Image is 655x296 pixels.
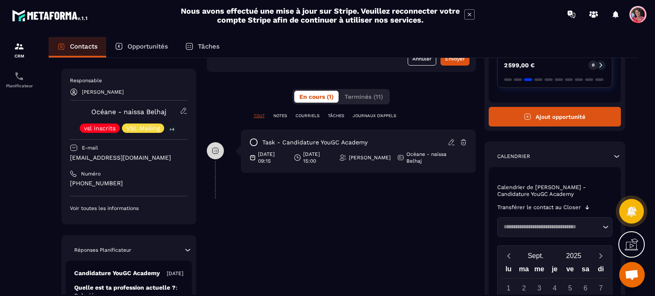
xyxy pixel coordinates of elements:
div: me [532,263,547,278]
input: Search for option [501,223,601,231]
p: Calendrier de [PERSON_NAME] - Candidature YouGC Academy [497,184,613,198]
span: Terminés (11) [345,93,383,100]
div: Ouvrir le chat [619,262,645,287]
button: Annuler [408,52,436,66]
p: Réponses Planificateur [74,247,131,253]
p: vsl inscrits [84,125,116,131]
div: ma [516,263,532,278]
div: ve [562,263,578,278]
p: Transférer le contact au Closer [497,204,581,211]
p: +4 [166,125,177,134]
p: Calendrier [497,153,530,160]
button: Open months overlay [517,248,555,263]
p: JOURNAUX D'APPELS [353,113,396,119]
a: formationformationCRM [2,35,36,65]
p: Océane - naissa Belhaj [406,151,461,164]
p: TÂCHES [328,113,344,119]
p: [PERSON_NAME] [349,154,391,161]
button: Ajout opportunité [489,107,621,126]
div: 6 [578,281,593,296]
div: di [593,263,609,278]
div: 4 [547,281,562,296]
p: [DATE] 09:15 [258,151,287,164]
div: Envoyer [445,55,465,63]
p: E-mail [82,144,98,151]
img: scheduler [14,71,24,81]
div: 5 [562,281,577,296]
p: Numéro [81,170,101,177]
div: 7 [593,281,608,296]
p: NOTES [273,113,287,119]
a: Tâches [177,37,228,57]
p: TOUT [254,113,265,119]
p: [DATE] [167,270,183,277]
a: schedulerschedulerPlanificateur [2,65,36,95]
p: [DATE] 15:00 [303,151,333,164]
p: Responsable [70,77,188,84]
a: Océane - naissa Belhaj [91,108,166,116]
button: Open years overlay [555,248,593,263]
a: Contacts [49,37,106,57]
p: Contacts [70,43,98,50]
div: Search for option [497,217,613,237]
div: lu [501,263,516,278]
p: task - Candidature YouGC Academy [262,138,368,147]
div: 2 [516,281,531,296]
p: Voir toutes les informations [70,205,188,212]
a: Opportunités [106,37,177,57]
p: VSL Mailing [126,125,160,131]
img: logo [12,8,89,23]
p: Opportunités [128,43,168,50]
p: Planificateur [2,83,36,88]
div: sa [578,263,593,278]
button: En cours (1) [294,91,339,103]
p: COURRIELS [296,113,319,119]
img: formation [14,41,24,52]
div: 3 [532,281,547,296]
button: Envoyer [441,52,470,66]
span: En cours (1) [299,93,333,100]
p: [PHONE_NUMBER] [70,179,188,187]
div: 1 [501,281,516,296]
p: CRM [2,54,36,58]
p: Tâches [198,43,220,50]
p: 2 599,00 € [504,62,535,68]
div: je [547,263,562,278]
h2: Nous avons effectué une mise à jour sur Stripe. Veuillez reconnecter votre compte Stripe afin de ... [180,6,460,24]
p: [EMAIL_ADDRESS][DOMAIN_NAME] [70,154,188,162]
p: 0 [592,62,594,68]
p: Candidature YouGC Academy [74,269,160,277]
button: Next month [593,250,609,262]
button: Previous month [501,250,517,262]
p: [PERSON_NAME] [82,89,124,95]
button: Terminés (11) [339,91,388,103]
